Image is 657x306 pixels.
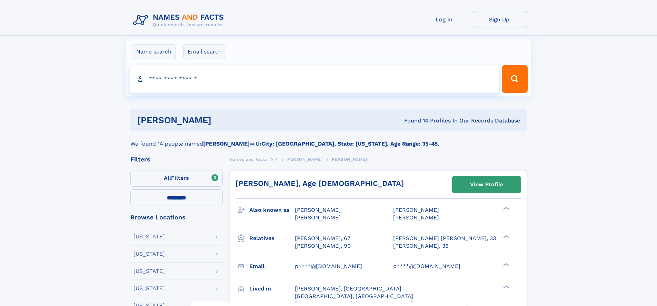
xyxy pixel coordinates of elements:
[133,286,165,291] div: [US_STATE]
[130,65,499,93] input: search input
[393,242,449,250] a: [PERSON_NAME], 36
[417,11,472,28] a: Log In
[286,157,322,162] span: [PERSON_NAME]
[308,117,520,125] div: Found 14 Profiles In Our Records Database
[133,251,165,257] div: [US_STATE]
[133,268,165,274] div: [US_STATE]
[132,45,176,59] label: Name search
[295,235,350,242] a: [PERSON_NAME], 67
[130,11,230,30] img: Logo Names and Facts
[261,140,438,147] b: City: [GEOGRAPHIC_DATA], State: [US_STATE], Age Range: 35-45
[130,131,527,148] div: We found 14 people named with .
[130,170,223,187] label: Filters
[470,177,503,193] div: View Profile
[502,65,527,93] button: Search Button
[295,242,351,250] a: [PERSON_NAME], 90
[275,157,278,162] span: F
[330,157,367,162] span: [PERSON_NAME]
[230,155,268,164] a: Names and Facts
[249,283,295,295] h3: Lived in
[452,176,521,193] a: View Profile
[472,11,527,28] a: Sign Up
[501,262,510,267] div: ❯
[501,206,510,211] div: ❯
[249,204,295,216] h3: Also known as
[275,155,278,164] a: F
[295,214,341,221] span: [PERSON_NAME]
[164,175,171,181] span: All
[393,214,439,221] span: [PERSON_NAME]
[137,116,308,125] h1: [PERSON_NAME]
[130,156,223,162] div: Filters
[130,214,223,220] div: Browse Locations
[393,235,496,242] a: [PERSON_NAME] [PERSON_NAME], 33
[236,179,404,188] a: [PERSON_NAME], Age [DEMOGRAPHIC_DATA]
[295,285,401,292] span: [PERSON_NAME], [GEOGRAPHIC_DATA]
[501,234,510,239] div: ❯
[133,234,165,239] div: [US_STATE]
[183,45,226,59] label: Email search
[295,293,413,299] span: [GEOGRAPHIC_DATA], [GEOGRAPHIC_DATA]
[501,285,510,289] div: ❯
[249,260,295,272] h3: Email
[393,207,439,213] span: [PERSON_NAME]
[295,207,341,213] span: [PERSON_NAME]
[249,233,295,244] h3: Relatives
[286,155,322,164] a: [PERSON_NAME]
[203,140,250,147] b: [PERSON_NAME]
